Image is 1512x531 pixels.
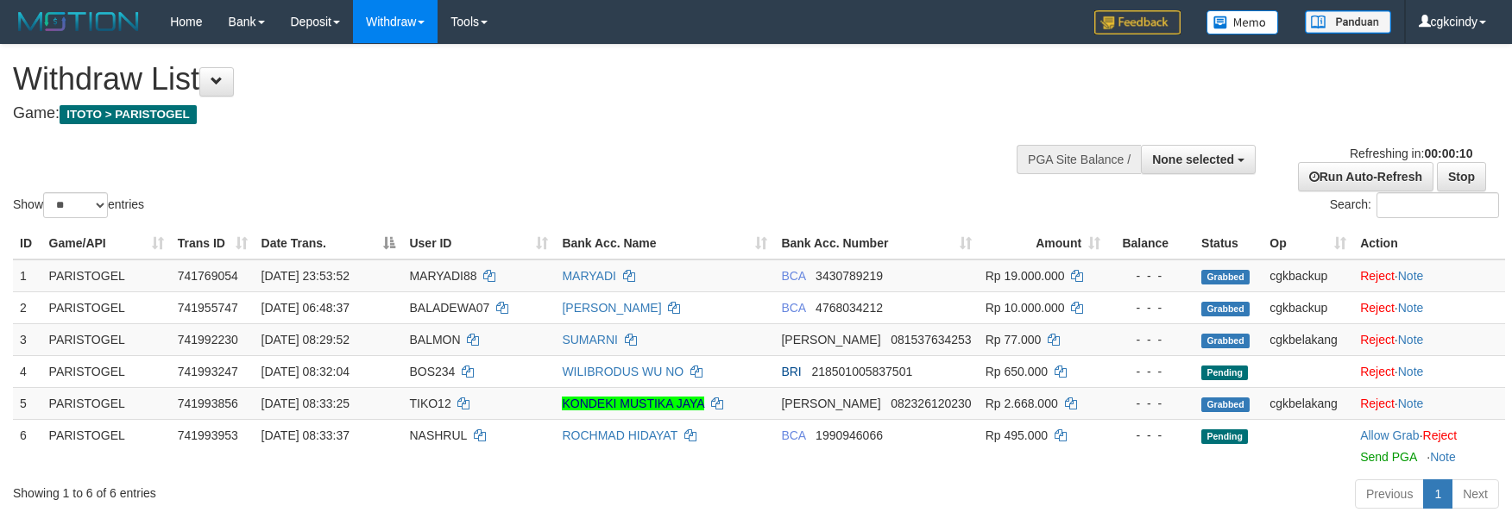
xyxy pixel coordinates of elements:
a: Note [1430,450,1456,464]
div: - - - [1114,395,1188,412]
span: · [1360,428,1422,442]
h4: Game: [13,105,991,122]
img: Feedback.jpg [1094,10,1181,34]
a: Next [1452,479,1499,509]
label: Show entries [13,192,144,218]
span: Rp 495.000 [986,428,1048,442]
span: Copy 1990946066 to clipboard [816,428,883,442]
td: PARISTOGEL [42,419,171,472]
span: BCA [781,301,805,315]
td: 6 [13,419,42,472]
td: · [1353,387,1505,419]
span: Grabbed [1201,397,1250,412]
select: Showentries [43,192,108,218]
span: 741993953 [178,428,238,442]
td: · [1353,291,1505,323]
a: Previous [1355,479,1424,509]
span: [DATE] 08:33:37 [261,428,350,442]
a: Allow Grab [1360,428,1419,442]
span: MARYADI88 [409,269,476,283]
span: 741955747 [178,301,238,315]
td: PARISTOGEL [42,291,171,323]
td: 3 [13,323,42,355]
a: Reject [1360,397,1395,410]
span: 741992230 [178,333,238,347]
span: Grabbed [1201,302,1250,316]
td: cgkbelakang [1263,387,1353,419]
span: 741769054 [178,269,238,283]
a: Reject [1360,301,1395,315]
a: Reject [1360,333,1395,347]
span: ITOTO > PARISTOGEL [60,105,197,124]
th: Bank Acc. Name: activate to sort column ascending [555,228,774,259]
td: · [1353,355,1505,387]
a: Note [1398,397,1424,410]
th: Amount: activate to sort column ascending [979,228,1107,259]
span: [DATE] 08:29:52 [261,333,350,347]
a: Note [1398,269,1424,283]
th: Bank Acc. Number: activate to sort column ascending [774,228,978,259]
span: [DATE] 23:53:52 [261,269,350,283]
span: [PERSON_NAME] [781,397,880,410]
span: [PERSON_NAME] [781,333,880,347]
a: Note [1398,333,1424,347]
span: Rp 19.000.000 [986,269,1065,283]
div: - - - [1114,299,1188,316]
td: · [1353,323,1505,355]
a: Reject [1360,269,1395,283]
img: MOTION_logo.png [13,9,144,34]
span: TIKO12 [409,397,450,410]
input: Search: [1377,192,1499,218]
span: Grabbed [1201,334,1250,348]
span: Rp 650.000 [986,365,1048,378]
span: BCA [781,428,805,442]
a: Run Auto-Refresh [1298,162,1433,191]
th: Status [1194,228,1263,259]
span: Copy 081537634253 to clipboard [891,333,971,347]
a: Note [1398,365,1424,378]
label: Search: [1330,192,1499,218]
span: Rp 2.668.000 [986,397,1058,410]
a: Reject [1423,428,1458,442]
div: Showing 1 to 6 of 6 entries [13,478,617,502]
span: [DATE] 08:32:04 [261,365,350,378]
td: PARISTOGEL [42,387,171,419]
td: · [1353,259,1505,292]
td: cgkbelakang [1263,323,1353,355]
div: - - - [1114,331,1188,348]
th: User ID: activate to sort column ascending [402,228,555,259]
span: BCA [781,269,805,283]
span: BALADEWA07 [409,301,489,315]
span: Copy 082326120230 to clipboard [891,397,971,410]
span: [DATE] 06:48:37 [261,301,350,315]
td: 1 [13,259,42,292]
span: Pending [1201,429,1248,444]
span: NASHRUL [409,428,466,442]
a: WILIBRODUS WU NO [562,365,684,378]
span: BALMON [409,333,460,347]
img: panduan.png [1305,10,1391,34]
th: ID [13,228,42,259]
td: 2 [13,291,42,323]
img: Button%20Memo.svg [1206,10,1279,34]
span: Pending [1201,365,1248,380]
a: MARYADI [562,269,616,283]
div: PGA Site Balance / [1017,145,1141,174]
span: Rp 10.000.000 [986,301,1065,315]
span: Grabbed [1201,270,1250,284]
a: [PERSON_NAME] [562,301,661,315]
span: BOS234 [409,365,455,378]
span: BRI [781,365,801,378]
td: cgkbackup [1263,291,1353,323]
span: Copy 4768034212 to clipboard [816,301,883,315]
div: - - - [1114,427,1188,444]
span: 741993247 [178,365,238,378]
td: PARISTOGEL [42,355,171,387]
a: 1 [1423,479,1452,509]
span: Rp 77.000 [986,333,1042,347]
a: Note [1398,301,1424,315]
span: Refreshing in: [1350,147,1472,160]
th: Game/API: activate to sort column ascending [42,228,171,259]
th: Action [1353,228,1505,259]
span: Copy 218501005837501 to clipboard [811,365,912,378]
